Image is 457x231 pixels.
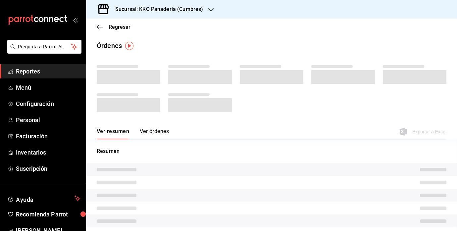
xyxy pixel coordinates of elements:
div: navigation tabs [97,128,169,139]
span: Regresar [109,24,130,30]
a: Pregunta a Parrot AI [5,48,81,55]
span: Personal [16,115,80,124]
p: Resumen [97,147,446,155]
span: Menú [16,83,80,92]
span: Suscripción [16,164,80,173]
img: Tooltip marker [125,42,133,50]
button: Pregunta a Parrot AI [7,40,81,54]
span: Ayuda [16,195,72,203]
span: Reportes [16,67,80,76]
span: Recomienda Parrot [16,210,80,219]
span: Facturación [16,132,80,141]
button: Ver órdenes [140,128,169,139]
button: Regresar [97,24,130,30]
span: Configuración [16,99,80,108]
div: Órdenes [97,41,122,51]
span: Pregunta a Parrot AI [18,43,71,50]
button: Ver resumen [97,128,129,139]
h3: Sucursal: KKO Panaderia (Cumbres) [110,5,203,13]
button: open_drawer_menu [73,17,78,23]
span: Inventarios [16,148,80,157]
